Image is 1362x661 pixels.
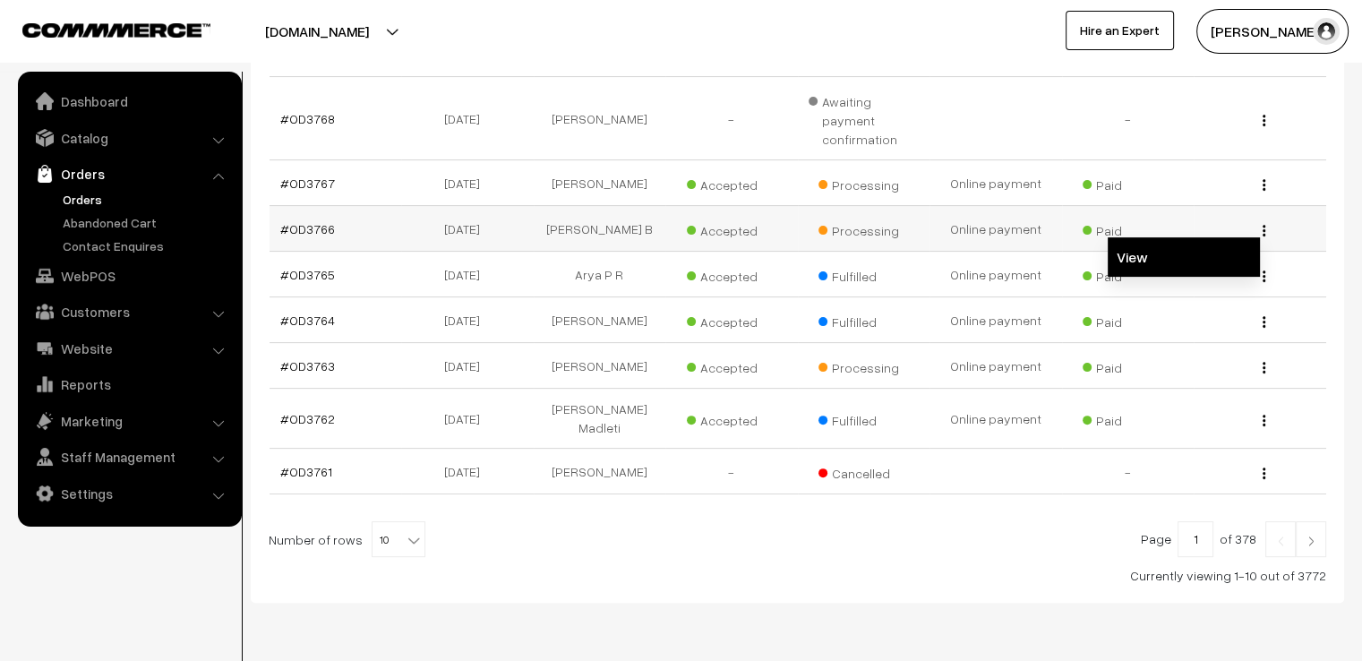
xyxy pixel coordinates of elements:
[534,297,666,343] td: [PERSON_NAME]
[280,267,335,282] a: #OD3765
[929,343,1062,389] td: Online payment
[401,206,534,252] td: [DATE]
[534,389,666,449] td: [PERSON_NAME] Madleti
[1263,115,1265,126] img: Menu
[1263,270,1265,282] img: Menu
[818,308,908,331] span: Fulfilled
[1062,449,1195,494] td: -
[280,111,335,126] a: #OD3768
[373,522,424,558] span: 10
[1083,407,1172,430] span: Paid
[1263,225,1265,236] img: Menu
[687,407,776,430] span: Accepted
[280,358,335,373] a: #OD3763
[687,262,776,286] span: Accepted
[818,354,908,377] span: Processing
[401,77,534,160] td: [DATE]
[687,171,776,194] span: Accepted
[929,252,1062,297] td: Online payment
[818,217,908,240] span: Processing
[534,77,666,160] td: [PERSON_NAME]
[58,213,236,232] a: Abandoned Cart
[22,405,236,437] a: Marketing
[1263,362,1265,373] img: Menu
[1062,77,1195,160] td: -
[534,252,666,297] td: Arya P R
[818,262,908,286] span: Fulfilled
[280,176,335,191] a: #OD3767
[1303,536,1319,546] img: Right
[372,521,425,557] span: 10
[687,308,776,331] span: Accepted
[1083,171,1172,194] span: Paid
[1083,354,1172,377] span: Paid
[58,190,236,209] a: Orders
[665,449,798,494] td: -
[269,566,1326,585] div: Currently viewing 1-10 out of 3772
[280,464,332,479] a: #OD3761
[1313,18,1340,45] img: user
[929,389,1062,449] td: Online payment
[22,18,179,39] a: COMMMERCE
[22,332,236,365] a: Website
[534,343,666,389] td: [PERSON_NAME]
[929,297,1062,343] td: Online payment
[1083,262,1172,286] span: Paid
[401,297,534,343] td: [DATE]
[534,206,666,252] td: [PERSON_NAME] B
[818,171,908,194] span: Processing
[687,217,776,240] span: Accepted
[1263,468,1265,479] img: Menu
[202,9,432,54] button: [DOMAIN_NAME]
[1083,308,1172,331] span: Paid
[809,88,920,149] span: Awaiting payment confirmation
[401,389,534,449] td: [DATE]
[401,449,534,494] td: [DATE]
[1066,11,1174,50] a: Hire an Expert
[22,260,236,292] a: WebPOS
[22,441,236,473] a: Staff Management
[22,85,236,117] a: Dashboard
[665,77,798,160] td: -
[401,343,534,389] td: [DATE]
[687,354,776,377] span: Accepted
[1220,531,1256,546] span: of 378
[534,160,666,206] td: [PERSON_NAME]
[929,160,1062,206] td: Online payment
[1263,179,1265,191] img: Menu
[269,530,363,549] span: Number of rows
[401,252,534,297] td: [DATE]
[280,313,335,328] a: #OD3764
[1108,237,1260,277] a: View
[280,411,335,426] a: #OD3762
[401,160,534,206] td: [DATE]
[1141,531,1171,546] span: Page
[280,221,335,236] a: #OD3766
[22,23,210,37] img: COMMMERCE
[22,296,236,328] a: Customers
[22,158,236,190] a: Orders
[22,122,236,154] a: Catalog
[818,407,908,430] span: Fulfilled
[22,477,236,510] a: Settings
[534,449,666,494] td: [PERSON_NAME]
[1263,316,1265,328] img: Menu
[929,206,1062,252] td: Online payment
[1263,415,1265,426] img: Menu
[1083,217,1172,240] span: Paid
[58,236,236,255] a: Contact Enquires
[22,368,236,400] a: Reports
[1272,536,1289,546] img: Left
[1196,9,1349,54] button: [PERSON_NAME]
[818,459,908,483] span: Cancelled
